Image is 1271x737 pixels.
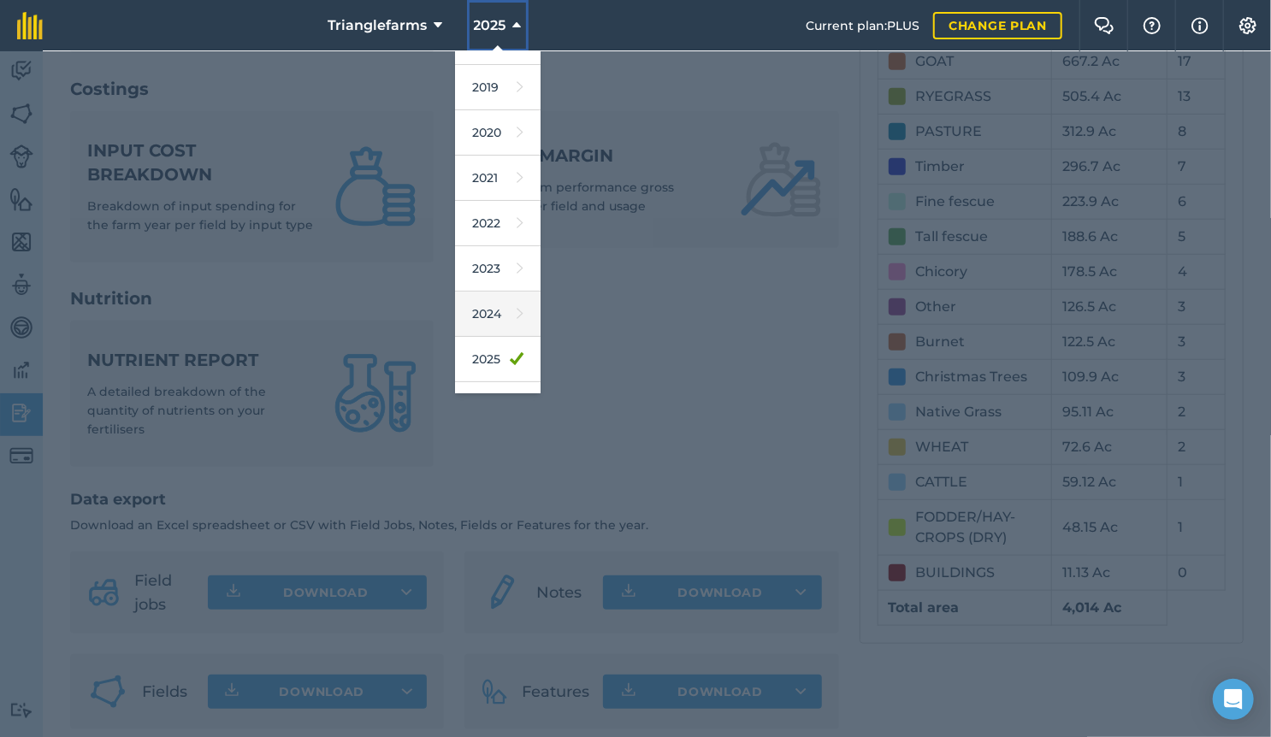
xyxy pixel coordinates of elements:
[455,382,541,427] a: 2026
[474,15,506,36] span: 2025
[933,12,1062,39] a: Change plan
[455,337,541,382] a: 2025
[455,156,541,201] a: 2021
[455,110,541,156] a: 2020
[17,12,43,39] img: fieldmargin Logo
[1238,17,1258,34] img: A cog icon
[1191,15,1209,36] img: svg+xml;base64,PHN2ZyB4bWxucz0iaHR0cDovL3d3dy53My5vcmcvMjAwMC9zdmciIHdpZHRoPSIxNyIgaGVpZ2h0PSIxNy...
[806,16,919,35] span: Current plan : PLUS
[1094,17,1114,34] img: Two speech bubbles overlapping with the left bubble in the forefront
[455,65,541,110] a: 2019
[455,292,541,337] a: 2024
[1142,17,1162,34] img: A question mark icon
[455,246,541,292] a: 2023
[328,15,428,36] span: Trianglefarms
[1213,679,1254,720] div: Open Intercom Messenger
[455,201,541,246] a: 2022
